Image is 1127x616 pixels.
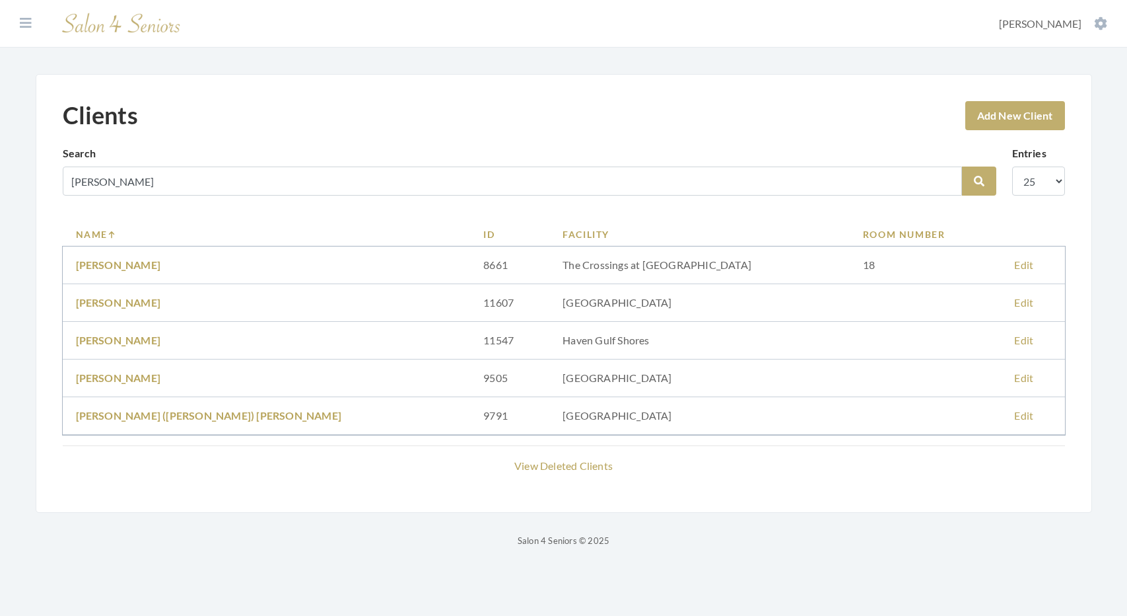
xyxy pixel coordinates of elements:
a: ID [483,227,536,241]
h1: Clients [63,101,138,130]
input: Search by name, facility or room number [63,167,962,196]
a: Edit [1014,258,1033,271]
a: Edit [1014,334,1033,346]
td: Haven Gulf Shores [549,322,850,360]
a: Name [76,227,458,241]
td: [GEOGRAPHIC_DATA] [549,397,850,435]
label: Search [63,145,96,161]
td: 8661 [470,247,549,284]
a: [PERSON_NAME] [76,371,161,384]
a: Facility [563,227,837,241]
label: Entries [1012,145,1046,161]
a: Edit [1014,409,1033,422]
a: Room Number [863,227,988,241]
a: [PERSON_NAME] ([PERSON_NAME]) [PERSON_NAME] [76,409,342,422]
img: Salon 4 Seniors [55,8,188,39]
a: [PERSON_NAME] [76,334,161,346]
span: [PERSON_NAME] [999,17,1081,30]
td: 9505 [470,360,549,397]
a: Edit [1014,371,1033,384]
a: [PERSON_NAME] [76,258,161,271]
a: Edit [1014,296,1033,309]
td: 18 [850,247,1002,284]
button: [PERSON_NAME] [995,17,1111,31]
a: Add New Client [965,101,1065,130]
td: 11547 [470,322,549,360]
a: View Deleted Clients [514,459,613,472]
p: Salon 4 Seniors © 2025 [36,533,1092,549]
td: The Crossings at [GEOGRAPHIC_DATA] [549,247,850,284]
td: 11607 [470,284,549,322]
td: [GEOGRAPHIC_DATA] [549,284,850,322]
td: [GEOGRAPHIC_DATA] [549,360,850,397]
td: 9791 [470,397,549,435]
a: [PERSON_NAME] [76,296,161,309]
